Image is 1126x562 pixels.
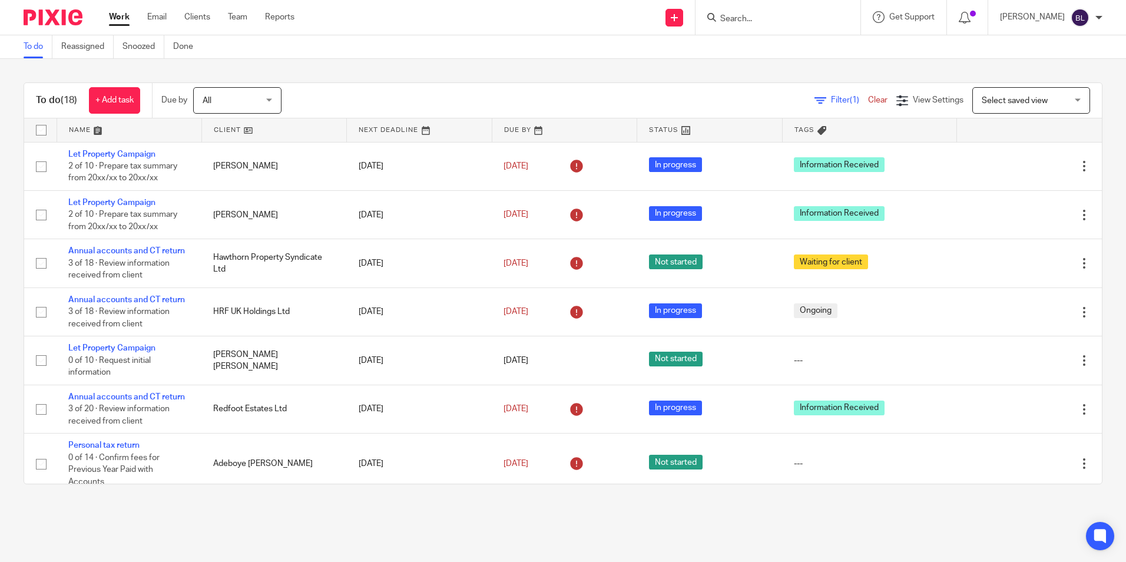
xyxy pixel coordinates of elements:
[68,247,185,255] a: Annual accounts and CT return
[68,308,170,328] span: 3 of 18 · Review information received from client
[868,96,887,104] a: Clear
[913,96,963,104] span: View Settings
[504,211,528,219] span: [DATE]
[794,303,837,318] span: Ongoing
[184,11,210,23] a: Clients
[649,157,702,172] span: In progress
[68,441,140,449] a: Personal tax return
[61,95,77,105] span: (18)
[36,94,77,107] h1: To do
[68,259,170,280] span: 3 of 18 · Review information received from client
[68,405,170,425] span: 3 of 20 · Review information received from client
[89,87,140,114] a: + Add task
[68,150,155,158] a: Let Property Campaign
[504,356,528,365] span: [DATE]
[649,352,703,366] span: Not started
[347,434,492,494] td: [DATE]
[68,356,151,377] span: 0 of 10 · Request initial information
[201,434,346,494] td: Adeboye [PERSON_NAME]
[794,401,885,415] span: Information Received
[347,190,492,239] td: [DATE]
[147,11,167,23] a: Email
[122,35,164,58] a: Snoozed
[649,254,703,269] span: Not started
[504,308,528,316] span: [DATE]
[719,14,825,25] input: Search
[68,393,185,401] a: Annual accounts and CT return
[68,199,155,207] a: Let Property Campaign
[68,296,185,304] a: Annual accounts and CT return
[109,11,130,23] a: Work
[265,11,294,23] a: Reports
[201,336,346,385] td: [PERSON_NAME] [PERSON_NAME]
[504,405,528,413] span: [DATE]
[201,142,346,190] td: [PERSON_NAME]
[61,35,114,58] a: Reassigned
[347,142,492,190] td: [DATE]
[68,344,155,352] a: Let Property Campaign
[649,401,702,415] span: In progress
[850,96,859,104] span: (1)
[794,254,868,269] span: Waiting for client
[68,211,177,232] span: 2 of 10 · Prepare tax summary from 20xx/xx to 20xx/xx
[794,458,945,470] div: ---
[794,157,885,172] span: Information Received
[347,336,492,385] td: [DATE]
[347,239,492,287] td: [DATE]
[504,459,528,468] span: [DATE]
[173,35,202,58] a: Done
[831,96,868,104] span: Filter
[504,162,528,170] span: [DATE]
[1000,11,1065,23] p: [PERSON_NAME]
[228,11,247,23] a: Team
[794,206,885,221] span: Information Received
[201,287,346,336] td: HRF UK Holdings Ltd
[794,127,814,133] span: Tags
[649,206,702,221] span: In progress
[203,97,211,105] span: All
[24,9,82,25] img: Pixie
[649,303,702,318] span: In progress
[347,385,492,433] td: [DATE]
[794,355,945,366] div: ---
[347,287,492,336] td: [DATE]
[649,455,703,470] span: Not started
[1071,8,1089,27] img: svg%3E
[201,190,346,239] td: [PERSON_NAME]
[24,35,52,58] a: To do
[161,94,187,106] p: Due by
[68,162,177,183] span: 2 of 10 · Prepare tax summary from 20xx/xx to 20xx/xx
[201,239,346,287] td: Hawthorn Property Syndicate Ltd
[889,13,935,21] span: Get Support
[504,259,528,267] span: [DATE]
[201,385,346,433] td: Redfoot Estates Ltd
[982,97,1048,105] span: Select saved view
[68,454,160,486] span: 0 of 14 · Confirm fees for Previous Year Paid with Accounts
